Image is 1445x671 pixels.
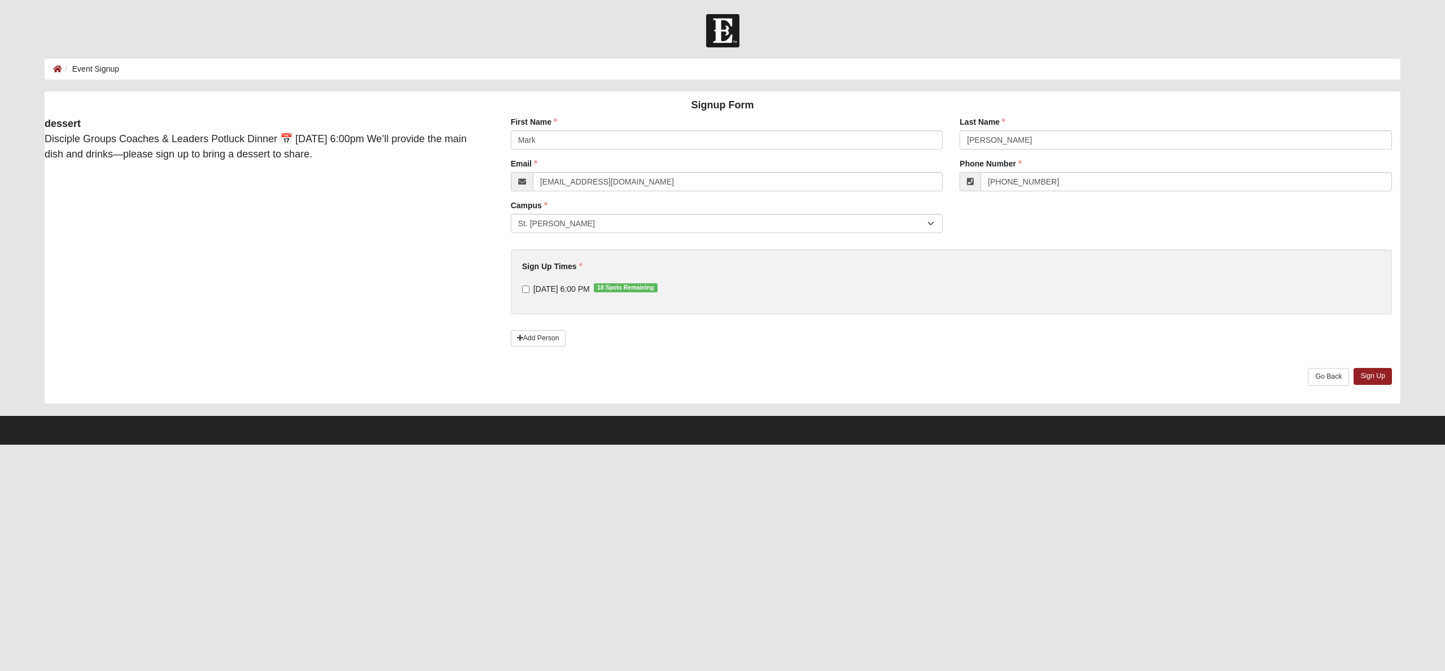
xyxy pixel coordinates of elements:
div: Disciple Groups Coaches & Leaders Potluck Dinner 📅 [DATE] 6:00pm We’ll provide the main dish and ... [36,116,494,162]
label: Campus [511,200,548,211]
a: Sign Up [1354,368,1392,384]
strong: dessert [45,118,81,129]
img: Church of Eleven22 Logo [706,14,739,47]
label: Email [511,158,537,169]
span: [DATE] 6:00 PM [533,284,590,293]
label: Sign Up Times [522,261,583,272]
a: Add Person [511,330,566,347]
li: Event Signup [62,63,119,75]
label: Phone Number [960,158,1022,169]
label: Last Name [960,116,1005,128]
span: 18 Spots Remaining [594,283,658,292]
label: First Name [511,116,557,128]
h4: Signup Form [45,99,1400,112]
a: Go Back [1308,368,1349,385]
input: [DATE] 6:00 PM18 Spots Remaining [522,286,529,293]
